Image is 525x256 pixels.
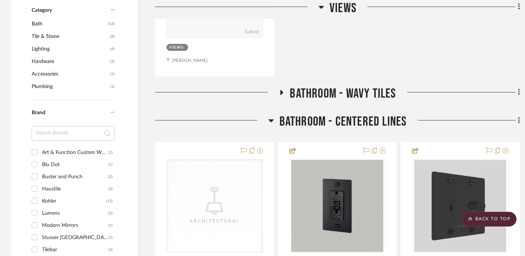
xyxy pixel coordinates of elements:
div: Stusser [GEOGRAPHIC_DATA] [42,232,108,243]
span: Lighting [32,43,108,55]
div: Modern Mirrors [42,220,108,231]
span: Brand [32,110,45,115]
div: Views [169,45,184,50]
div: Kohler [42,195,106,207]
span: (6) [110,31,114,42]
div: (2) [108,171,113,183]
div: Blu Dot [42,159,108,171]
div: 0 [290,159,385,252]
input: Search Brands [32,126,114,141]
span: (1) [110,68,114,80]
div: (12) [106,195,113,207]
div: Lumens [42,207,108,219]
div: Tilebar [42,244,108,256]
div: (1) [108,147,113,158]
div: (3) [108,244,113,256]
div: Buster and Punch [42,171,108,183]
div: (3) [108,183,113,195]
span: Bath [32,18,106,30]
span: Plumbing [32,80,108,93]
button: Submit [245,28,259,35]
img: EL4 - GFCI outlet [291,160,383,252]
span: Hardware [32,55,108,68]
div: Haustile [42,183,108,195]
div: (1) [108,159,113,171]
span: Tile & Stone [32,30,108,43]
div: Art & Function Custom Woodworking Solutions [42,147,108,158]
span: (2) [110,56,114,67]
div: (2) [108,207,113,219]
img: EL3 - Dimmer and Toggle Switchplate [414,160,506,252]
span: Bathroom - wavy tiles [290,86,396,102]
span: Accessories [32,68,108,80]
div: Architectural [178,217,251,225]
span: (4) [110,43,114,55]
scroll-to-top-button: BACK TO TOP [462,212,517,227]
span: (1) [110,81,114,92]
div: (1) [108,220,113,231]
span: Bathroom - Centered Lines [279,114,407,130]
span: (14) [108,18,114,30]
div: (1) [108,232,113,243]
span: Category [32,7,52,14]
